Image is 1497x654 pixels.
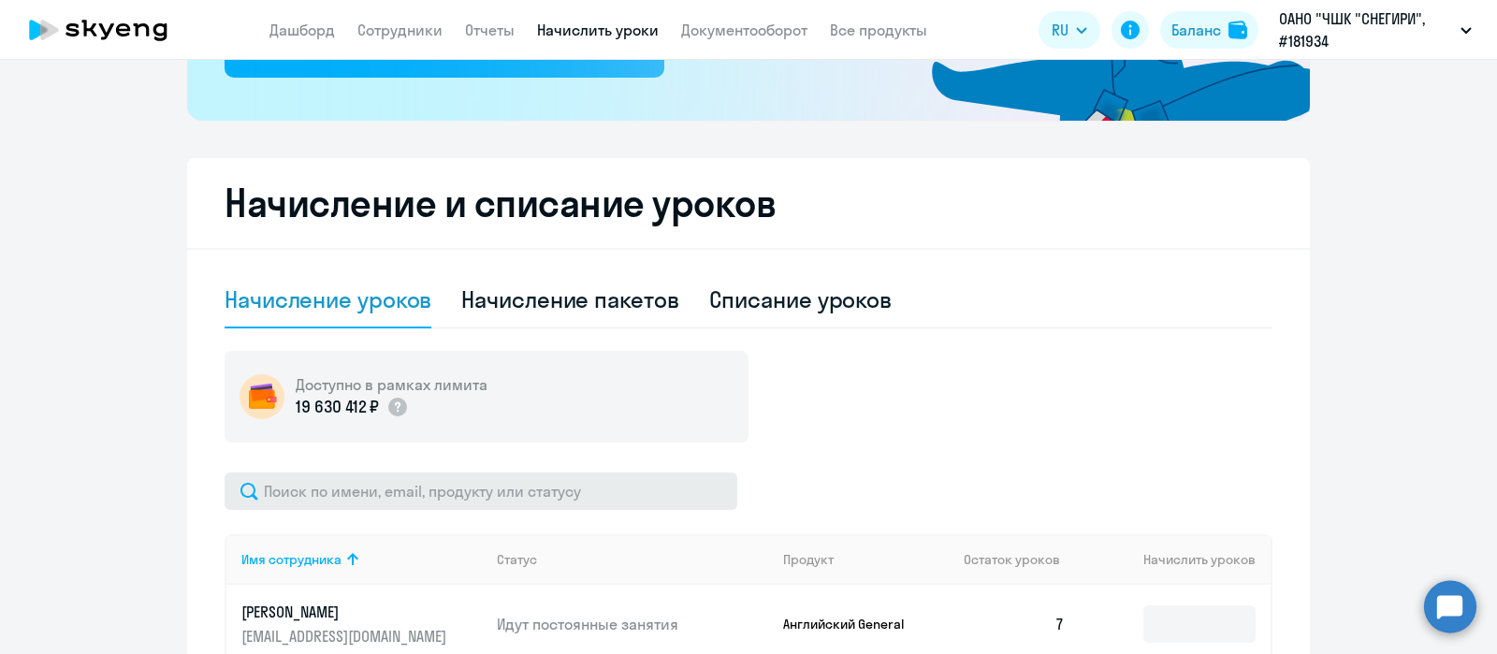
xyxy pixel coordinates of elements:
[964,551,1080,568] div: Остаток уроков
[783,551,950,568] div: Продукт
[1270,7,1481,52] button: ОАНО "ЧШК "СНЕГИРИ", #181934
[296,395,379,419] p: 19 630 412 ₽
[1171,19,1221,41] div: Баланс
[681,21,807,39] a: Документооборот
[783,616,923,632] p: Английский General
[296,374,487,395] h5: Доступно в рамках лимита
[709,284,893,314] div: Списание уроков
[830,21,927,39] a: Все продукты
[241,626,451,647] p: [EMAIL_ADDRESS][DOMAIN_NAME]
[241,551,482,568] div: Имя сотрудника
[1228,21,1247,39] img: balance
[225,181,1272,225] h2: Начисление и списание уроков
[1052,19,1068,41] span: RU
[537,21,659,39] a: Начислить уроки
[964,551,1060,568] span: Остаток уроков
[497,551,768,568] div: Статус
[497,551,537,568] div: Статус
[241,551,342,568] div: Имя сотрудника
[497,614,768,634] p: Идут постоянные занятия
[1039,11,1100,49] button: RU
[241,602,451,622] p: [PERSON_NAME]
[783,551,834,568] div: Продукт
[465,21,515,39] a: Отчеты
[225,284,431,314] div: Начисление уроков
[269,21,335,39] a: Дашборд
[225,472,737,510] input: Поиск по имени, email, продукту или статусу
[240,374,284,419] img: wallet-circle.png
[1080,534,1271,585] th: Начислить уроков
[461,284,678,314] div: Начисление пакетов
[1279,7,1453,52] p: ОАНО "ЧШК "СНЕГИРИ", #181934
[1160,11,1258,49] button: Балансbalance
[241,602,482,647] a: [PERSON_NAME][EMAIL_ADDRESS][DOMAIN_NAME]
[357,21,443,39] a: Сотрудники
